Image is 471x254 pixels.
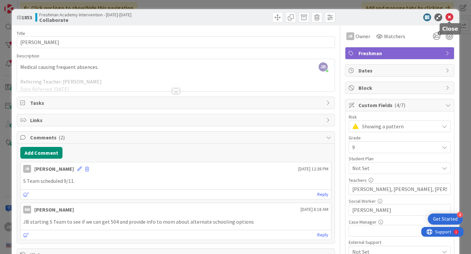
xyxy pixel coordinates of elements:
span: Owner [356,32,370,40]
span: Watchers [384,32,405,40]
div: Get Started [433,216,458,222]
div: Grade [349,135,451,140]
div: 4 [457,212,463,218]
b: 1853 [22,14,32,21]
div: Risk [349,115,451,119]
label: Case Manager [349,219,376,225]
span: Showing a pattern [362,122,436,131]
span: ( 2 ) [59,134,65,141]
span: [DATE] 12:38 PM [298,166,328,172]
span: 3 [438,31,442,35]
span: 9 [352,143,436,152]
span: Links [30,116,323,124]
span: JB [319,62,328,71]
div: RW [23,206,31,214]
span: Freshman [358,49,442,57]
div: [PERSON_NAME] [34,206,74,214]
div: Student Plan [349,156,451,161]
div: [PERSON_NAME] [34,165,74,173]
div: 1 [34,3,36,8]
a: Reply [317,190,328,198]
label: Teachers [349,177,367,183]
label: Social Worker [349,198,376,204]
div: JB [346,32,354,40]
label: Title [17,30,25,36]
button: Add Comment [20,147,62,159]
span: Block [358,84,442,92]
h5: Close [442,26,458,32]
span: Freshman Academy Intervention - [DATE]-[DATE] [39,12,131,17]
div: JB [23,165,31,173]
span: ID [17,13,32,21]
p: JB starting S Team to see if we can get 504 and provide info to mom about alternate schooling opt... [23,218,328,226]
input: type card name here... [17,36,335,48]
span: ( 4/7 ) [394,102,405,108]
span: Dates [358,67,442,74]
div: Open Get Started checklist, remaining modules: 4 [428,214,463,225]
span: Comments [30,134,323,141]
a: Reply [317,231,328,239]
div: External Support [349,240,451,245]
p: S Team scheduled 9/11. [23,177,328,185]
b: Collaborate [39,17,131,23]
span: [DATE] 8:18 AM [301,206,328,213]
span: Description [17,53,39,59]
p: Medical causing frequent absences. [20,63,331,71]
span: Support [14,1,30,9]
span: Custom Fields [358,101,442,109]
span: Tasks [30,99,323,107]
span: Not Set [352,164,439,172]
